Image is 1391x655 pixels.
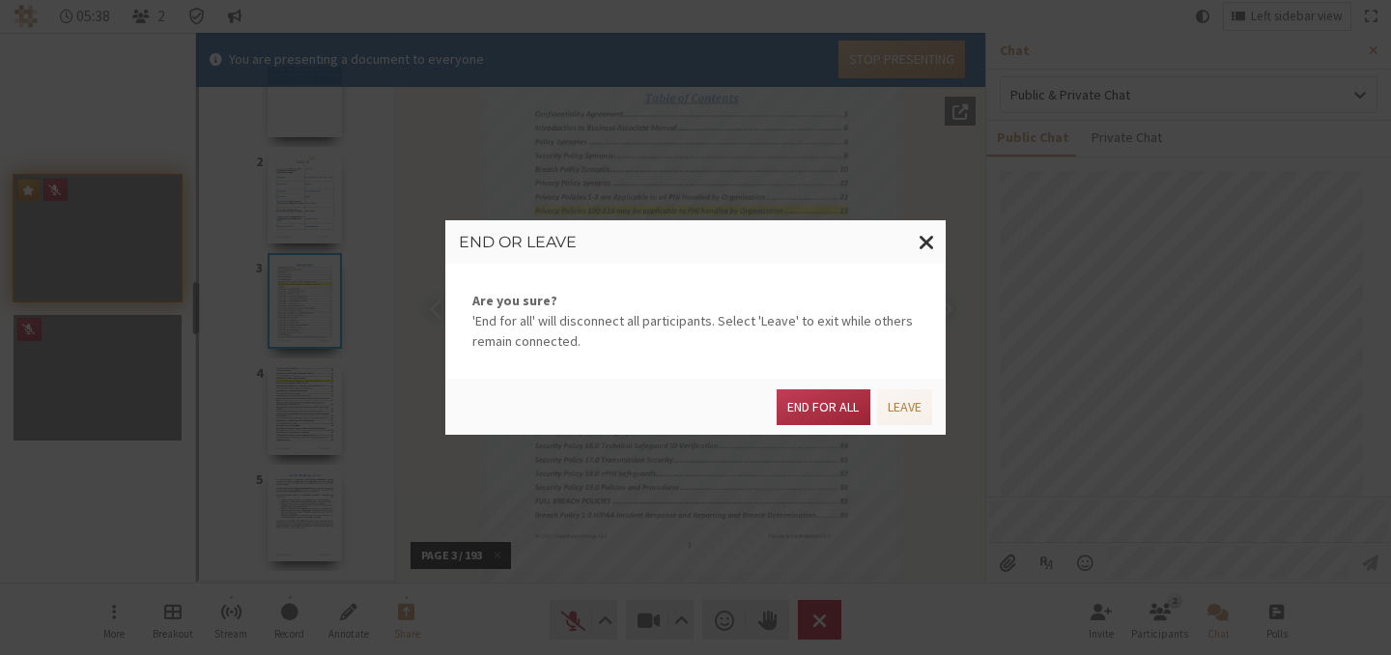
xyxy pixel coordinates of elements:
strong: Are you sure? [472,291,919,311]
h3: End or leave [459,234,932,251]
button: End for all [777,389,869,425]
button: Close modal [908,220,946,265]
button: Leave [877,389,932,425]
div: 'End for all' will disconnect all participants. Select 'Leave' to exit while others remain connec... [445,264,946,379]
